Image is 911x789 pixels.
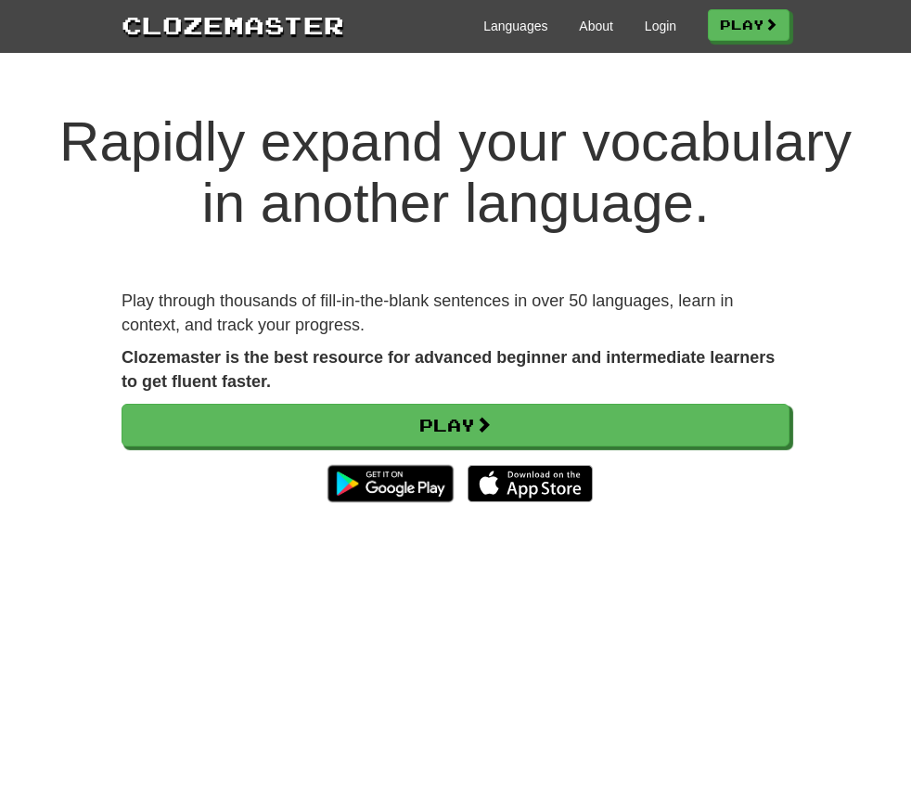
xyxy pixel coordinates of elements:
p: Play through thousands of fill-in-the-blank sentences in over 50 languages, learn in context, and... [122,290,789,337]
img: Get it on Google Play [318,456,462,511]
strong: Clozemaster is the best resource for advanced beginner and intermediate learners to get fluent fa... [122,348,775,391]
a: Login [645,17,676,35]
a: Play [708,9,789,41]
a: About [579,17,613,35]
a: Clozemaster [122,7,344,42]
img: Download_on_the_App_Store_Badge_US-UK_135x40-25178aeef6eb6b83b96f5f2d004eda3bffbb37122de64afbaef7... [468,465,593,502]
a: Play [122,404,789,446]
a: Languages [483,17,547,35]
